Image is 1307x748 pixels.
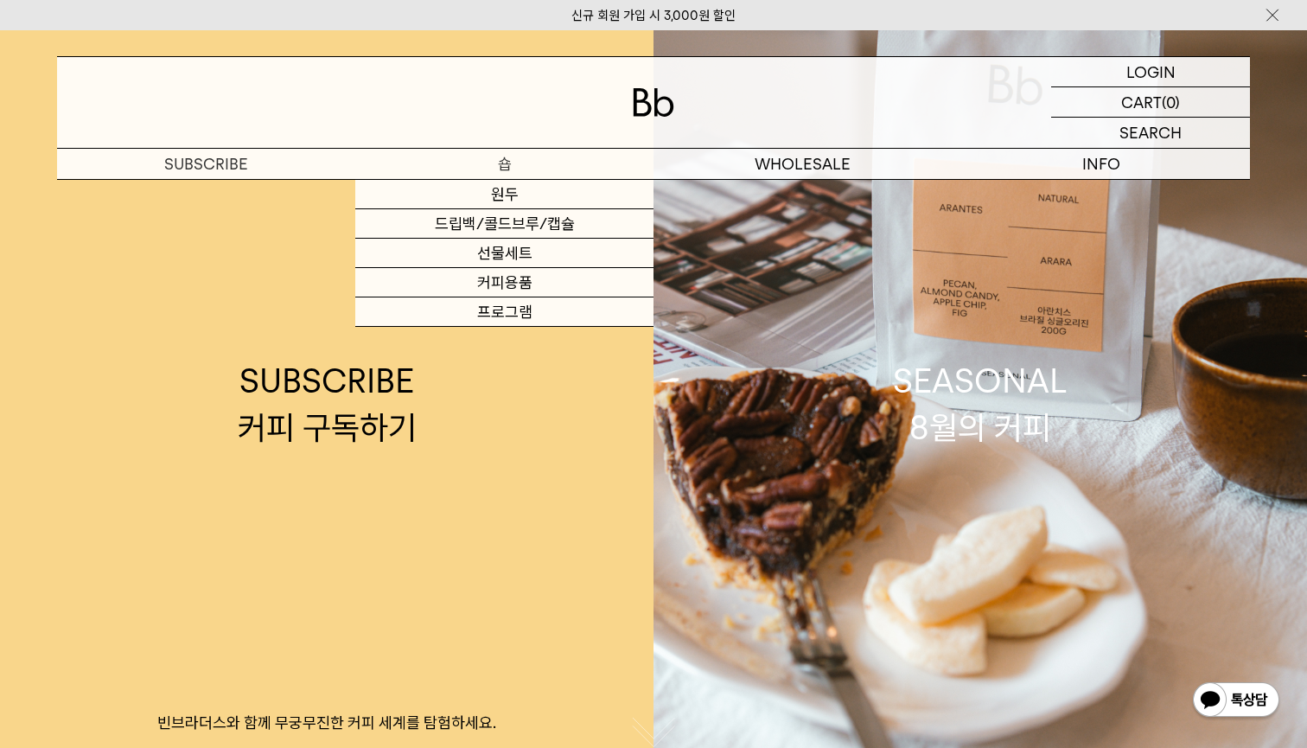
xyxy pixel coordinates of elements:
[1119,118,1182,148] p: SEARCH
[571,8,736,23] a: 신규 회원 가입 시 3,000원 할인
[57,149,355,179] a: SUBSCRIBE
[355,297,653,327] a: 프로그램
[653,149,952,179] p: WHOLESALE
[238,358,417,450] div: SUBSCRIBE 커피 구독하기
[633,88,674,117] img: 로고
[893,358,1068,450] div: SEASONAL 8월의 커피
[1191,681,1281,722] img: 카카오톡 채널 1:1 채팅 버튼
[355,268,653,297] a: 커피용품
[1051,87,1250,118] a: CART (0)
[1126,57,1176,86] p: LOGIN
[355,209,653,239] a: 드립백/콜드브루/캡슐
[355,149,653,179] a: 숍
[1162,87,1180,117] p: (0)
[1121,87,1162,117] p: CART
[355,239,653,268] a: 선물세트
[952,149,1250,179] p: INFO
[1051,57,1250,87] a: LOGIN
[355,180,653,209] a: 원두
